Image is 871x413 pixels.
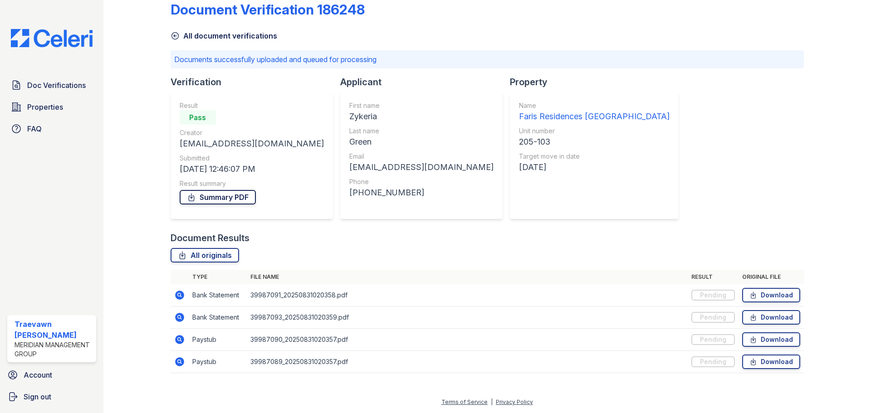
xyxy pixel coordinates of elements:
[171,1,365,18] div: Document Verification 186248
[24,391,51,402] span: Sign out
[691,290,735,301] div: Pending
[7,98,96,116] a: Properties
[171,248,239,262] a: All originals
[691,312,735,323] div: Pending
[739,270,804,284] th: Original file
[349,126,494,136] div: Last name
[742,355,800,369] a: Download
[519,161,670,174] div: [DATE]
[519,101,670,123] a: Name Faris Residences [GEOGRAPHIC_DATA]
[247,329,688,351] td: 39987090_20250831020357.pdf
[340,76,510,88] div: Applicant
[180,110,216,125] div: Pass
[180,128,324,137] div: Creator
[519,152,670,161] div: Target move in date
[171,30,277,41] a: All document verifications
[180,163,324,175] div: [DATE] 12:46:07 PM
[247,270,688,284] th: File name
[349,101,494,110] div: First name
[7,120,96,138] a: FAQ
[189,284,247,306] td: Bank Statement
[180,190,256,204] a: Summary PDF
[180,137,324,150] div: [EMAIL_ADDRESS][DOMAIN_NAME]
[519,101,670,110] div: Name
[691,356,735,367] div: Pending
[349,152,494,161] div: Email
[27,123,42,134] span: FAQ
[15,340,93,359] div: Meridian Management Group
[349,186,494,199] div: [PHONE_NUMBER]
[349,136,494,148] div: Green
[171,76,340,88] div: Verification
[247,284,688,306] td: 39987091_20250831020358.pdf
[27,80,86,91] span: Doc Verifications
[742,332,800,347] a: Download
[15,319,93,340] div: Traevawn [PERSON_NAME]
[180,101,324,110] div: Result
[27,102,63,112] span: Properties
[189,329,247,351] td: Paystub
[519,136,670,148] div: 205-103
[7,76,96,94] a: Doc Verifications
[691,334,735,345] div: Pending
[441,398,488,405] a: Terms of Service
[496,398,533,405] a: Privacy Policy
[519,126,670,136] div: Unit number
[510,76,686,88] div: Property
[189,306,247,329] td: Bank Statement
[4,388,100,406] a: Sign out
[247,351,688,373] td: 39987089_20250831020357.pdf
[349,177,494,186] div: Phone
[688,270,739,284] th: Result
[742,310,800,325] a: Download
[4,366,100,384] a: Account
[491,398,493,405] div: |
[24,369,52,380] span: Account
[180,179,324,188] div: Result summary
[180,154,324,163] div: Submitted
[171,232,250,244] div: Document Results
[519,110,670,123] div: Faris Residences [GEOGRAPHIC_DATA]
[189,270,247,284] th: Type
[247,306,688,329] td: 39987093_20250831020359.pdf
[349,161,494,174] div: [EMAIL_ADDRESS][DOMAIN_NAME]
[4,29,100,47] img: CE_Logo_Blue-a8612792a0a2168367f1c8372b55b34899dd931a85d93a1a3d3e32e68fde9ad4.png
[189,351,247,373] td: Paystub
[174,54,800,65] p: Documents successfully uploaded and queued for processing
[349,110,494,123] div: Zykeria
[742,288,800,302] a: Download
